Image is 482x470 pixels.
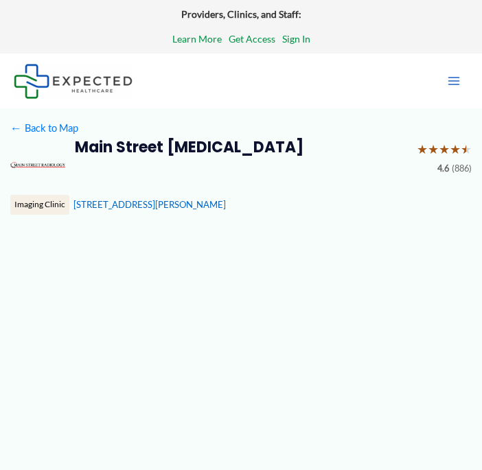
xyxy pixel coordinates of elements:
a: Learn More [172,30,222,48]
img: Expected Healthcare Logo - side, dark font, small [14,64,133,99]
strong: Providers, Clinics, and Staff: [181,8,301,20]
a: Sign In [282,30,310,48]
a: Get Access [229,30,275,48]
span: ★ [428,138,439,161]
a: ←Back to Map [10,119,78,137]
div: Imaging Clinic [10,195,69,214]
span: 4.6 [437,161,449,177]
span: (886) [452,161,472,177]
span: ★ [461,138,472,161]
a: [STREET_ADDRESS][PERSON_NAME] [73,199,226,210]
span: ★ [417,138,428,161]
span: ★ [439,138,450,161]
span: ← [10,122,23,134]
h2: Main Street [MEDICAL_DATA] [75,138,407,157]
span: ★ [450,138,461,161]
